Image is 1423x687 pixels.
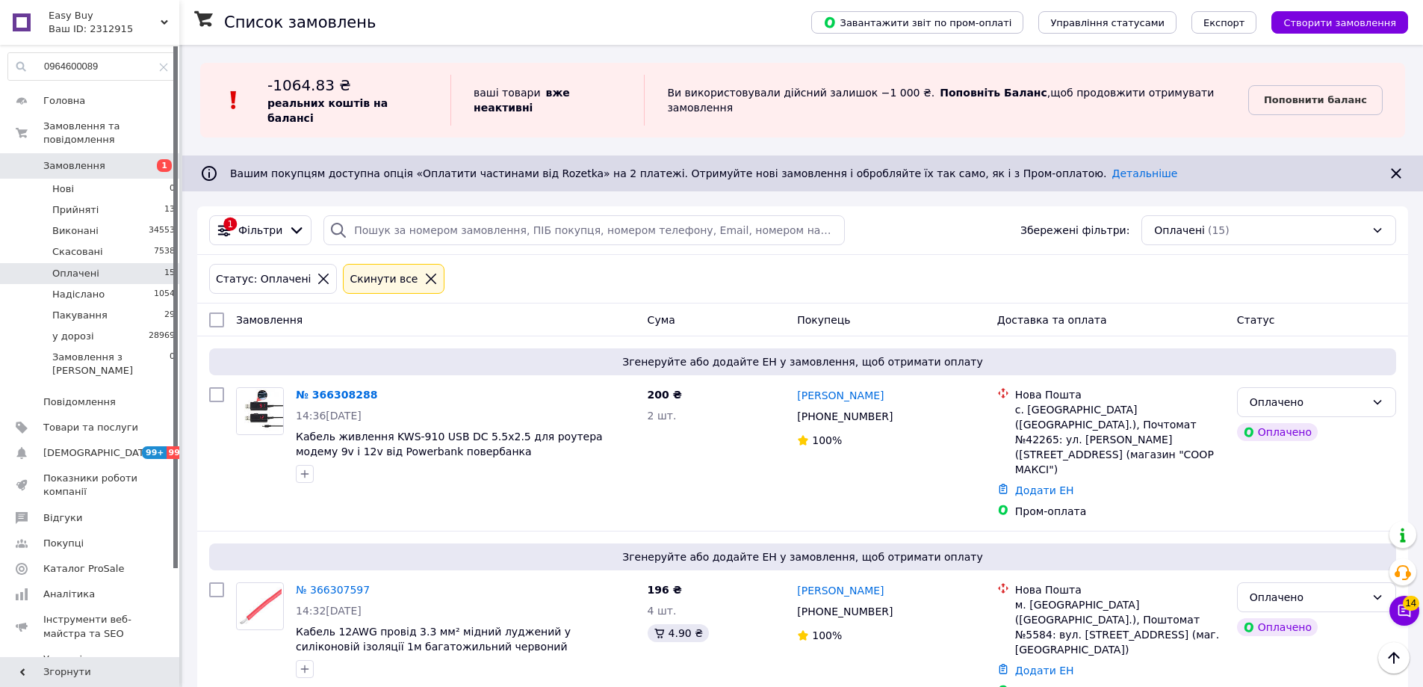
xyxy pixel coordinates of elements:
div: Статус: Оплачені [213,271,314,287]
img: :exclamation: [223,89,245,111]
span: Easy Buy [49,9,161,22]
div: Cкинути все [347,271,421,287]
span: Покупці [43,537,84,550]
a: Кабель 12AWG провід 3.3 мм² мідний луджений у силіконовій ізоляції 1м багатожильний червоний [296,626,571,653]
button: Наверх [1378,642,1410,674]
b: Поповніть Баланс [940,87,1047,99]
div: Пром-оплата [1015,504,1225,519]
a: Фото товару [236,582,284,630]
span: у дорозі [52,330,94,343]
a: Фото товару [236,387,284,435]
div: Нова Пошта [1015,582,1225,597]
span: Згенеруйте або додайте ЕН у замовлення, щоб отримати оплату [215,549,1390,564]
div: ваші товари [450,75,644,126]
span: -1064.83 ₴ [267,76,351,94]
div: с. [GEOGRAPHIC_DATA] ([GEOGRAPHIC_DATA].), Почтомат №42265: ул. [PERSON_NAME] ([STREET_ADDRESS] (... [1015,402,1225,477]
span: Згенеруйте або додайте ЕН у замовлення, щоб отримати оплату [215,354,1390,369]
a: Поповнити баланс [1248,85,1383,115]
span: 1 [157,159,172,172]
span: 15 [164,267,175,280]
span: Інструменти веб-майстра та SEO [43,613,138,640]
span: Відгуки [43,511,82,525]
span: Виконані [52,224,99,238]
span: 28969 [149,330,175,343]
div: Ви використовували дійсний залишок −1 000 ₴. , щоб продовжити отримувати замовлення [644,75,1248,126]
span: Головна [43,94,85,108]
span: Надіслано [52,288,105,301]
span: 100% [812,434,842,446]
span: Створити замовлення [1283,17,1396,28]
b: Поповнити баланс [1264,94,1367,105]
div: Оплачено [1237,423,1318,441]
span: Управління статусами [1050,17,1165,28]
span: Нові [52,182,74,196]
span: Експорт [1203,17,1245,28]
input: Пошук за номером замовлення, ПІБ покупця, номером телефону, Email, номером накладної [323,215,844,245]
span: Збережені фільтри: [1020,223,1129,238]
span: Управління сайтом [43,653,138,680]
span: Замовлення [43,159,105,173]
span: Покупець [797,314,850,326]
span: [PHONE_NUMBER] [797,606,893,617]
span: 0 [170,351,175,378]
h1: Список замовлень [224,13,376,31]
span: Доставка та оплата [997,314,1107,326]
span: Замовлення [236,314,303,326]
a: [PERSON_NAME] [797,583,884,598]
a: [PERSON_NAME] [797,388,884,403]
button: Створити замовлення [1271,11,1408,34]
span: 200 ₴ [648,389,682,401]
span: 14:36[DATE] [296,410,362,422]
span: 34553 [149,224,175,238]
div: м. [GEOGRAPHIC_DATA] ([GEOGRAPHIC_DATA].), Поштомат №5584: вул. [STREET_ADDRESS] (маг. [GEOGRAPHI... [1015,597,1225,657]
a: Створити замовлення [1256,16,1408,28]
b: реальних коштів на балансі [267,97,388,124]
div: Нова Пошта [1015,387,1225,402]
button: Чат з покупцем14 [1389,596,1419,626]
span: 13 [164,203,175,217]
span: Пакування [52,309,108,322]
span: 0 [170,182,175,196]
a: Детальніше [1112,167,1178,179]
span: Замовлення та повідомлення [43,120,179,147]
a: Кабель живлення KWS-910 USB DC 5.5x2.5 для роутера модему 9v і 12v від Powerbank повербанка [296,431,603,458]
span: Завантажити звіт по пром-оплаті [823,16,1011,29]
span: 100% [812,629,842,641]
span: Вашим покупцям доступна опція «Оплатити частинами від Rozetka» на 2 платежі. Отримуйте нові замов... [230,167,1177,179]
span: 2 шт. [648,410,677,422]
div: Ваш ID: 2312915 [49,22,179,36]
span: Фільтри [238,223,282,238]
span: Оплачені [52,267,99,280]
a: Додати ЕН [1015,484,1074,496]
input: Пошук [8,53,176,80]
span: (15) [1208,224,1230,236]
span: [DEMOGRAPHIC_DATA] [43,446,154,460]
span: Cума [648,314,675,326]
span: Товари та послуги [43,421,138,434]
span: Аналітика [43,588,95,601]
div: Оплачено [1250,589,1365,606]
button: Експорт [1191,11,1257,34]
span: Каталог ProSale [43,562,124,576]
span: 7538 [154,245,175,259]
span: 1054 [154,288,175,301]
span: Статус [1237,314,1275,326]
a: № 366307597 [296,584,370,596]
span: 4 шт. [648,605,677,617]
span: Скасовані [52,245,103,259]
span: Показники роботи компанії [43,472,138,499]
span: Прийняті [52,203,99,217]
img: Фото товару [237,389,283,433]
span: 14:32[DATE] [296,605,362,617]
span: 196 ₴ [648,584,682,596]
a: № 366308288 [296,389,377,401]
span: Оплачені [1154,223,1205,238]
span: 29 [164,309,175,322]
button: Управління статусами [1038,11,1176,34]
div: Оплачено [1250,394,1365,410]
span: 14 [1403,596,1419,611]
button: Завантажити звіт по пром-оплаті [811,11,1023,34]
a: Додати ЕН [1015,665,1074,677]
